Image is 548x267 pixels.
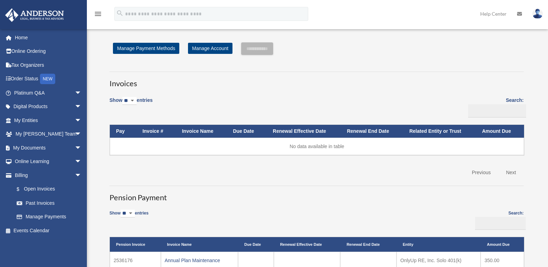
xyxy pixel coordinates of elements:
a: Manage Payment Methods [113,43,179,54]
i: menu [94,10,102,18]
a: Events Calendar [5,224,92,237]
select: Showentries [121,210,135,218]
a: Tax Organizers [5,58,92,72]
label: Search: [466,96,524,118]
th: Entity: activate to sort column ascending [396,237,481,252]
th: Renewal Effective Date: activate to sort column ascending [267,125,341,138]
a: Platinum Q&Aarrow_drop_down [5,86,92,100]
a: Digital Productsarrow_drop_down [5,100,92,114]
th: Invoice Name: activate to sort column ascending [161,237,238,252]
th: Invoice #: activate to sort column ascending [136,125,176,138]
a: My Documentsarrow_drop_down [5,141,92,155]
th: Renewal End Date: activate to sort column ascending [340,237,396,252]
input: Search: [468,104,526,118]
span: arrow_drop_down [75,141,89,155]
div: NEW [40,74,55,84]
a: Manage Payments [10,210,89,224]
span: arrow_drop_down [75,168,89,183]
a: $Open Invoices [10,182,85,196]
input: Search: [475,217,526,230]
label: Search: [473,210,524,230]
a: Manage Account [188,43,232,54]
a: Past Invoices [10,196,89,210]
i: search [116,9,124,17]
th: Related Entity or Trust: activate to sort column ascending [403,125,476,138]
select: Showentries [122,97,137,105]
a: Home [5,31,92,44]
td: No data available in table [110,138,524,155]
th: Amount Due: activate to sort column ascending [476,125,524,138]
label: Show entries [109,96,153,112]
span: $ [21,185,24,194]
span: arrow_drop_down [75,100,89,114]
span: arrow_drop_down [75,127,89,141]
a: Billingarrow_drop_down [5,168,89,182]
label: Show entries [109,210,148,225]
th: Renewal End Date: activate to sort column ascending [341,125,403,138]
a: My Entitiesarrow_drop_down [5,113,92,127]
span: arrow_drop_down [75,86,89,100]
h3: Pension Payment [109,186,524,203]
h3: Invoices [109,72,524,89]
th: Renewal Effective Date: activate to sort column ascending [274,237,340,252]
th: Pension Invoice: activate to sort column descending [110,237,161,252]
a: Order StatusNEW [5,72,92,86]
a: My [PERSON_NAME] Teamarrow_drop_down [5,127,92,141]
a: Next [501,165,521,180]
img: User Pic [532,9,543,19]
a: Online Ordering [5,44,92,58]
th: Pay: activate to sort column descending [110,125,136,138]
span: arrow_drop_down [75,155,89,169]
a: Previous [467,165,496,180]
a: menu [94,12,102,18]
th: Due Date: activate to sort column ascending [238,237,274,252]
img: Anderson Advisors Platinum Portal [3,8,66,22]
th: Due Date: activate to sort column ascending [227,125,267,138]
a: Online Learningarrow_drop_down [5,155,92,169]
th: Amount Due: activate to sort column ascending [481,237,524,252]
th: Invoice Name: activate to sort column ascending [176,125,227,138]
span: arrow_drop_down [75,113,89,128]
a: Annual Plan Maintenance [165,258,220,263]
